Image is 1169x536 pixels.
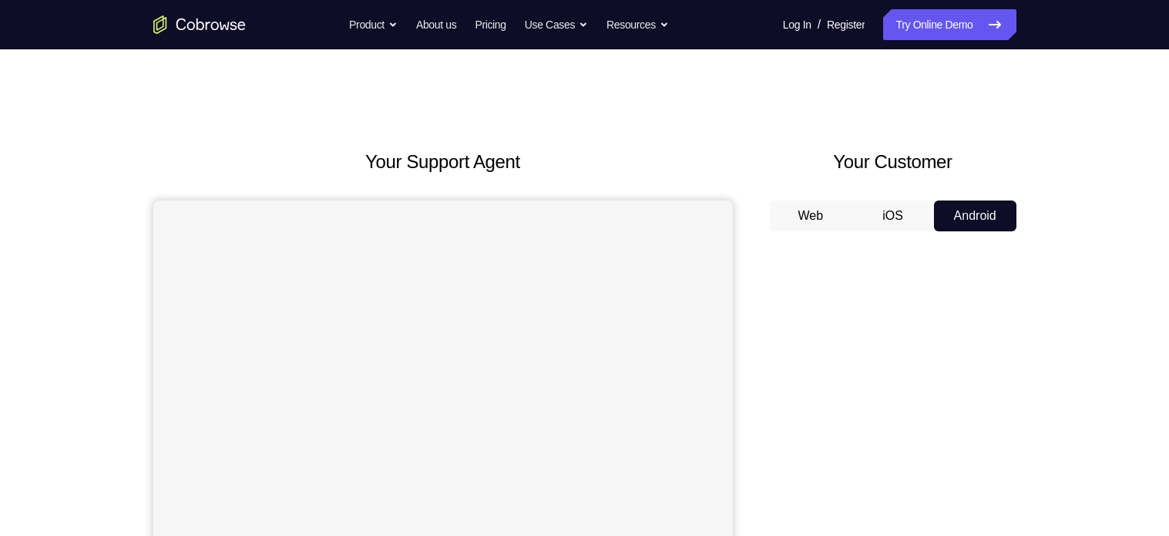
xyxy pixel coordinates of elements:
[852,201,934,231] button: iOS
[934,201,1016,231] button: Android
[153,148,733,176] h2: Your Support Agent
[883,9,1016,40] a: Try Online Demo
[770,201,852,231] button: Web
[475,9,506,40] a: Pricing
[770,148,1016,176] h2: Your Customer
[606,9,669,40] button: Resources
[153,15,246,34] a: Go to the home page
[525,9,588,40] button: Use Cases
[349,9,398,40] button: Product
[818,15,821,34] span: /
[783,9,811,40] a: Log In
[416,9,456,40] a: About us
[827,9,865,40] a: Register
